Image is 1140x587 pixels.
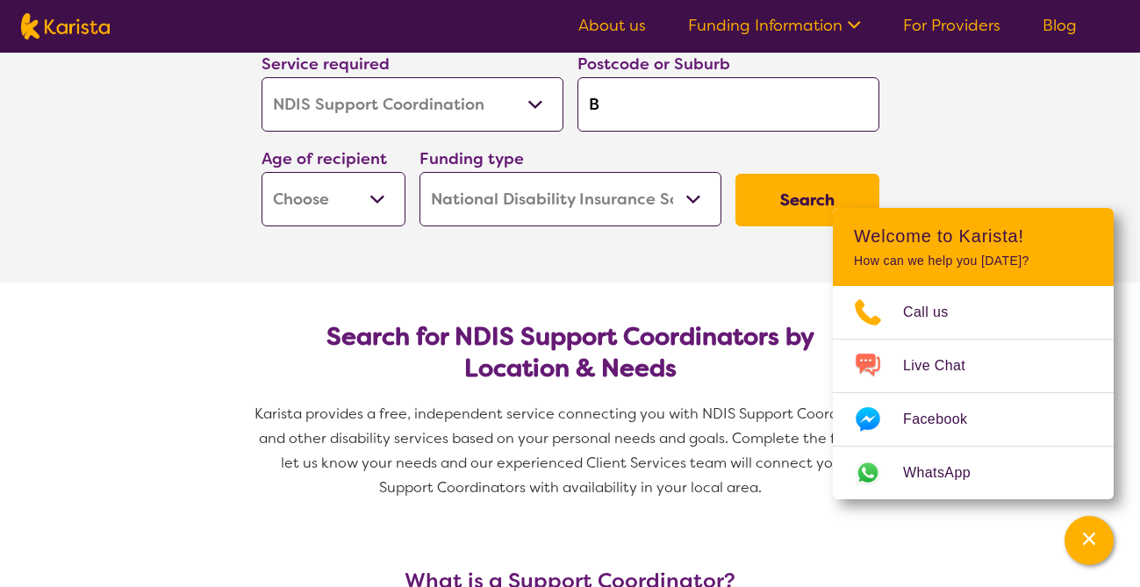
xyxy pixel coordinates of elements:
[21,13,110,39] img: Karista logo
[1043,15,1077,36] a: Blog
[735,174,879,226] button: Search
[276,321,865,384] h2: Search for NDIS Support Coordinators by Location & Needs
[688,15,861,36] a: Funding Information
[1065,516,1114,565] button: Channel Menu
[578,15,646,36] a: About us
[419,148,524,169] label: Funding type
[833,447,1114,499] a: Web link opens in a new tab.
[833,286,1114,499] ul: Choose channel
[903,406,988,433] span: Facebook
[854,225,1093,247] h2: Welcome to Karista!
[903,460,992,486] span: WhatsApp
[255,404,889,497] span: Karista provides a free, independent service connecting you with NDIS Support Coordinators and ot...
[262,54,390,75] label: Service required
[903,353,986,379] span: Live Chat
[903,15,1000,36] a: For Providers
[577,54,730,75] label: Postcode or Suburb
[833,208,1114,499] div: Channel Menu
[262,148,387,169] label: Age of recipient
[577,77,879,132] input: Type
[854,254,1093,268] p: How can we help you [DATE]?
[903,299,970,326] span: Call us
